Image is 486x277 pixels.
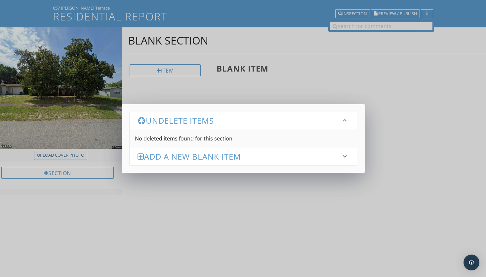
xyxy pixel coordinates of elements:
i: keyboard_arrow_down [341,116,349,124]
div: Open Intercom Messenger [464,255,479,270]
h3: Add a new Blank Item [138,152,341,161]
div: No deleted items found for this section. [130,129,357,148]
i: keyboard_arrow_down [341,152,349,160]
h3: Undelete Items [138,116,341,125]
